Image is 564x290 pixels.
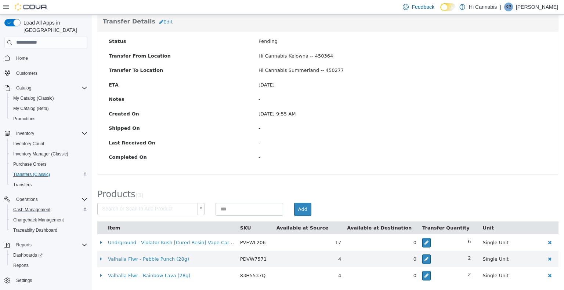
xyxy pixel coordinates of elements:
[11,52,161,59] label: Transfer To Location
[6,175,44,185] span: Products
[13,141,44,147] span: Inventory Count
[7,159,90,169] button: Purchase Orders
[13,151,68,157] span: Inventory Manager (Classic)
[7,139,90,149] button: Inventory Count
[504,3,513,11] div: Kevin Brown
[10,104,87,113] span: My Catalog (Beta)
[13,116,36,122] span: Promotions
[13,195,87,204] span: Operations
[6,188,103,200] span: Search or Scan to Add Product
[10,160,87,169] span: Purchase Orders
[10,114,87,123] span: Promotions
[13,227,57,233] span: Traceabilty Dashboard
[246,258,249,264] span: 4
[202,188,220,201] button: Add
[330,223,379,231] div: 6
[322,258,325,264] span: 0
[1,53,90,63] button: Home
[16,70,37,76] span: Customers
[10,251,87,260] span: Dashboards
[7,93,90,103] button: My Catalog (Classic)
[469,3,497,11] p: Hi Cannabis
[13,172,50,177] span: Transfers (Classic)
[13,276,35,285] a: Settings
[16,225,151,231] a: Undrground - Violator Kush [Cured Resin] Vape Cart (1g)
[10,94,87,103] span: My Catalog (Classic)
[330,210,379,217] button: Transfer Quantity
[10,261,87,270] span: Reports
[452,239,464,250] button: Delete
[148,210,161,217] button: SKU
[1,240,90,250] button: Reports
[7,250,90,260] a: Dashboards
[10,216,87,224] span: Chargeback Management
[13,106,49,111] span: My Catalog (Beta)
[10,251,46,260] a: Dashboards
[13,129,37,138] button: Inventory
[7,149,90,159] button: Inventory Manager (Classic)
[13,69,40,78] a: Customers
[440,3,456,11] input: Dark Mode
[148,258,174,264] span: 83H5537Q
[13,84,34,92] button: Catalog
[10,160,50,169] a: Purchase Orders
[7,215,90,225] button: Chargeback Management
[10,205,87,214] span: Cash Management
[161,81,461,88] div: -
[10,139,87,148] span: Inventory Count
[13,195,41,204] button: Operations
[161,67,461,74] div: [DATE]
[10,205,53,214] a: Cash Management
[13,129,87,138] span: Inventory
[10,170,53,179] a: Transfers (Classic)
[6,188,113,201] a: Search or Scan to Add Product
[15,3,48,11] img: Cova
[13,217,64,223] span: Chargeback Management
[161,125,461,132] div: -
[161,110,461,117] div: -
[10,150,87,158] span: Inventory Manager (Classic)
[330,256,379,264] div: 2
[10,104,52,113] a: My Catalog (Beta)
[10,114,39,123] a: Promotions
[452,223,464,233] button: Delete
[1,275,90,286] button: Settings
[13,276,87,285] span: Settings
[7,103,90,114] button: My Catalog (Beta)
[1,194,90,205] button: Operations
[10,180,35,189] a: Transfers
[13,241,87,249] span: Reports
[7,260,90,271] button: Reports
[21,19,87,34] span: Load All Apps in [GEOGRAPHIC_DATA]
[1,128,90,139] button: Inventory
[11,23,161,30] label: Status
[13,182,32,188] span: Transfers
[10,94,57,103] a: My Catalog (Classic)
[11,139,161,146] label: Completed On
[13,252,43,258] span: Dashboards
[13,84,87,92] span: Catalog
[412,3,434,11] span: Feedback
[11,125,161,132] label: Last Received On
[16,210,30,217] button: Item
[506,3,511,11] span: KB
[11,96,161,103] label: Created On
[10,226,87,235] span: Traceabilty Dashboard
[10,226,60,235] a: Traceabilty Dashboard
[16,278,32,283] span: Settings
[7,205,90,215] button: Cash Management
[161,23,461,30] div: Pending
[452,256,464,266] button: Delete
[11,38,161,45] label: Transfer From Location
[161,52,461,59] div: Hi Cannabis Summerland -- 450277
[10,139,47,148] a: Inventory Count
[185,210,238,217] button: Available at Source
[16,85,31,91] span: Catalog
[161,96,461,103] div: [DATE] 9:55 AM
[16,131,34,136] span: Inventory
[13,241,35,249] button: Reports
[10,180,87,189] span: Transfers
[11,110,161,117] label: Shipped On
[161,38,461,45] div: Hi Cannabis Kelowna -- 450364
